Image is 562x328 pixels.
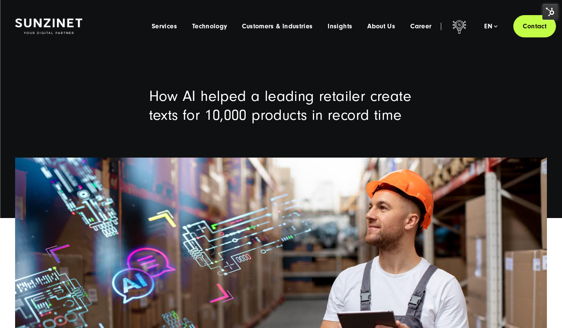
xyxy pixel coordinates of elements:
[242,23,313,30] a: Customers & Industries
[367,23,395,30] a: About Us
[484,23,497,30] div: en
[152,23,177,30] a: Services
[328,23,352,30] a: Insights
[410,23,431,30] a: Career
[149,88,412,124] span: How AI helped a leading retailer create texts for 10,000 products in record time
[542,4,558,20] img: HubSpot Tools Menu Toggle
[513,15,556,37] a: Contact
[15,19,82,34] img: SUNZINET Full Service Digital Agentur
[192,23,227,30] a: Technology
